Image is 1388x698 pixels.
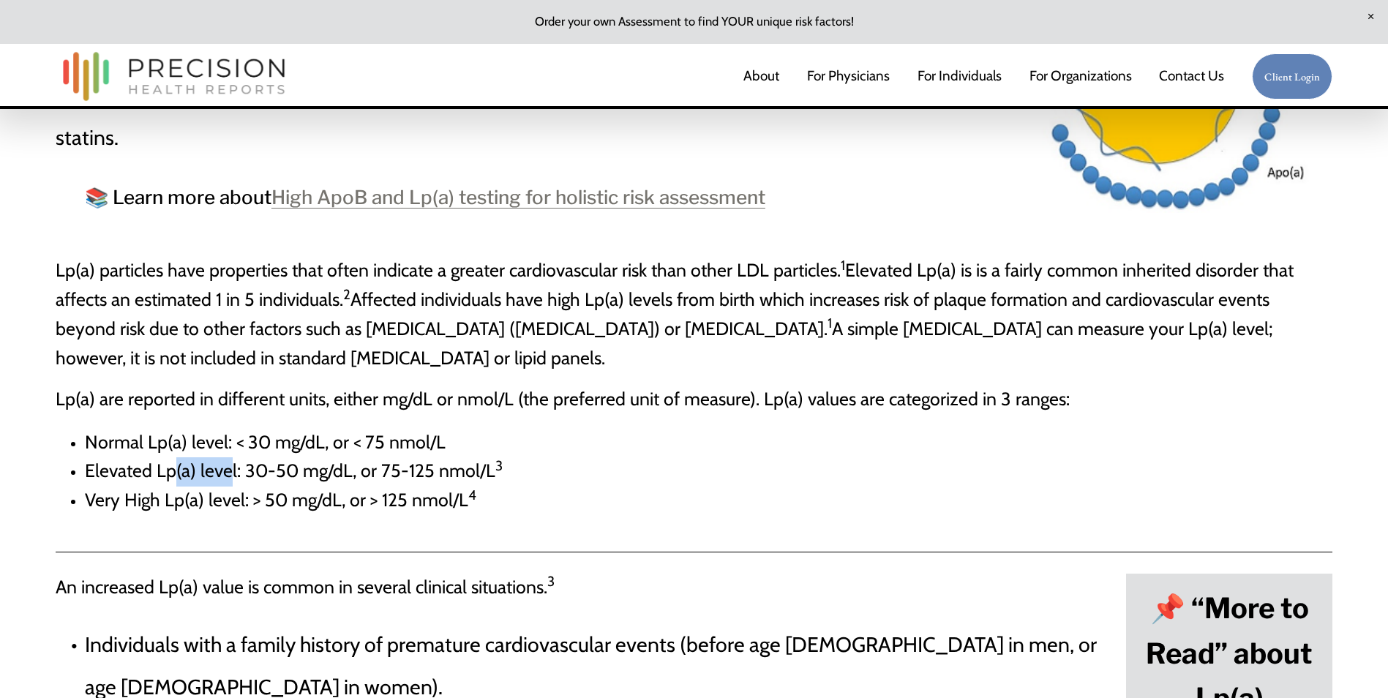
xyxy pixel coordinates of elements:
[85,459,503,481] span: Elevated Lp(a) level: 30-50 mg/dL, or 75-125 nmol/L
[56,576,555,598] span: An increased Lp(a) value is common in several clinical situations.
[468,487,476,503] sup: 4
[841,257,845,274] sup: 1
[56,388,1070,410] span: Lp(a) are reported in different units, either mg/dL or nmol/L (the preferred unit of measure). Lp...
[1125,511,1388,698] iframe: Chat Widget
[807,61,890,92] a: For Physicians
[743,61,779,92] a: About
[271,186,765,209] a: High ApoB and Lp(a) testing for holistic risk assessment
[56,45,293,108] img: Precision Health Reports
[85,431,446,453] span: Normal Lp(a) level: < 30 mg/dL, or < 75 nmol/L
[495,457,503,474] sup: 3
[1029,61,1132,92] a: folder dropdown
[918,61,1002,92] a: For Individuals
[343,286,350,303] sup: 2
[85,489,476,511] span: Very High Lp(a) level: > 50 mg/dL, or > 125 nmol/L
[85,182,1011,214] h4: 📚 Learn more about
[1252,53,1332,100] a: Client Login
[828,315,832,331] sup: 1
[547,573,555,590] sup: 3
[1029,62,1132,90] span: For Organizations
[1159,61,1224,92] a: Contact Us
[56,259,1294,369] span: Lp(a) particles have properties that often indicate a greater cardiovascular risk than other LDL ...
